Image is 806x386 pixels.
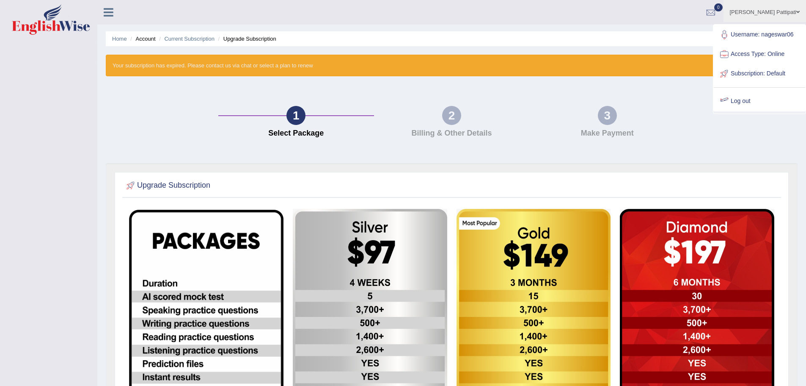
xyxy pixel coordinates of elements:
[223,129,370,138] h4: Select Package
[112,36,127,42] a: Home
[714,92,805,111] a: Log out
[714,25,805,44] a: Username: nageswar06
[714,3,723,11] span: 0
[128,35,155,43] li: Account
[534,129,681,138] h4: Make Payment
[442,106,461,125] div: 2
[106,55,798,76] div: Your subscription has expired. Please contact us via chat or select a plan to renew
[124,179,210,192] h2: Upgrade Subscription
[216,35,276,43] li: Upgrade Subscription
[714,64,805,83] a: Subscription: Default
[286,106,305,125] div: 1
[164,36,215,42] a: Current Subscription
[378,129,525,138] h4: Billing & Other Details
[714,44,805,64] a: Access Type: Online
[598,106,617,125] div: 3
